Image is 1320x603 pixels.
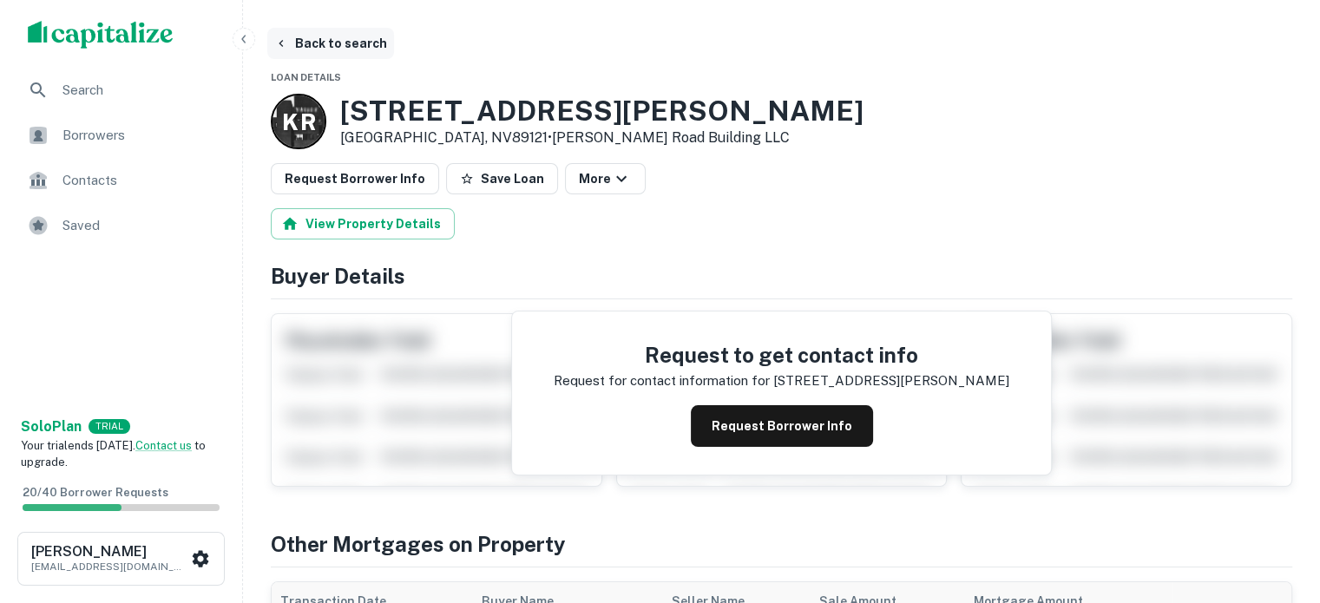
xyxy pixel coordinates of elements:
[28,21,174,49] img: capitalize-logo.png
[271,528,1292,560] h4: Other Mortgages on Property
[340,95,864,128] h3: [STREET_ADDRESS][PERSON_NAME]
[14,115,228,156] a: Borrowers
[14,160,228,201] a: Contacts
[17,532,225,586] button: [PERSON_NAME][EMAIL_ADDRESS][DOMAIN_NAME]
[1233,464,1320,547] iframe: Chat Widget
[31,545,187,559] h6: [PERSON_NAME]
[62,170,218,191] span: Contacts
[267,28,394,59] button: Back to search
[21,416,82,437] a: SoloPlan
[271,260,1292,292] h4: Buyer Details
[554,370,770,391] p: Request for contact information for
[773,370,1009,391] p: [STREET_ADDRESS][PERSON_NAME]
[446,163,558,194] button: Save Loan
[14,205,228,246] a: Saved
[554,339,1009,370] h4: Request to get contact info
[135,439,192,452] a: Contact us
[89,419,130,434] div: TRIAL
[271,72,341,82] span: Loan Details
[31,559,187,574] p: [EMAIL_ADDRESS][DOMAIN_NAME]
[565,163,646,194] button: More
[62,125,218,146] span: Borrowers
[14,69,228,111] a: Search
[271,163,439,194] button: Request Borrower Info
[21,418,82,435] strong: Solo Plan
[552,129,790,146] a: [PERSON_NAME] Road Building LLC
[62,215,218,236] span: Saved
[691,405,873,447] button: Request Borrower Info
[62,80,218,101] span: Search
[282,105,315,139] p: K R
[271,208,455,239] button: View Property Details
[340,128,864,148] p: [GEOGRAPHIC_DATA], NV89121 •
[21,439,206,469] span: Your trial ends [DATE]. to upgrade.
[23,486,168,499] span: 20 / 40 Borrower Requests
